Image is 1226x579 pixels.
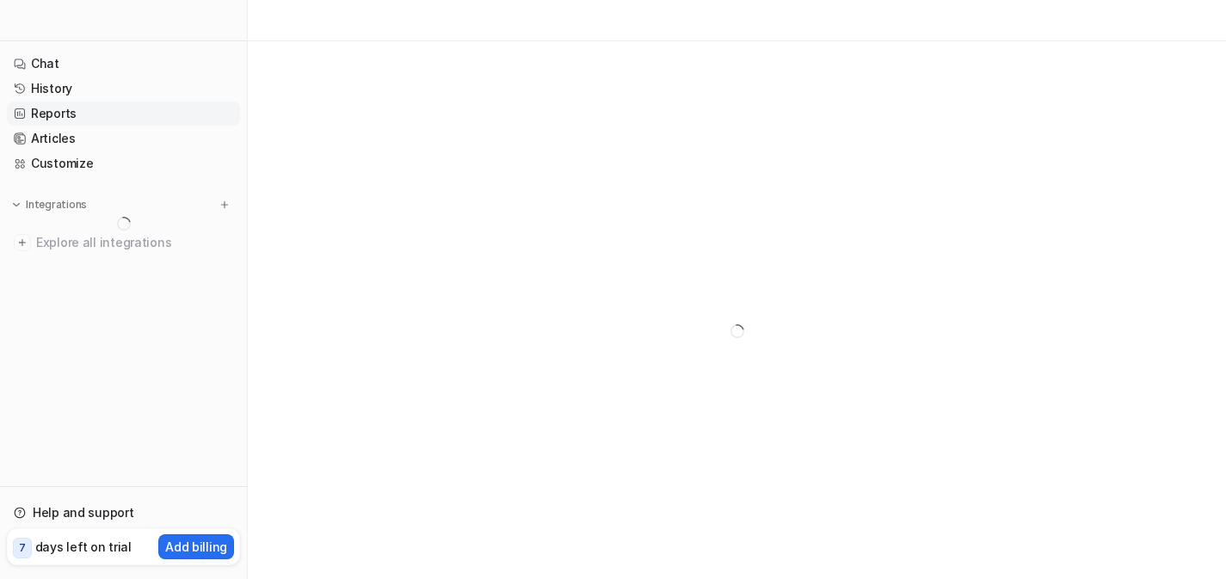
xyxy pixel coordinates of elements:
[19,540,26,556] p: 7
[7,77,240,101] a: History
[219,199,231,211] img: menu_add.svg
[35,538,132,556] p: days left on trial
[7,231,240,255] a: Explore all integrations
[7,151,240,176] a: Customize
[36,229,233,256] span: Explore all integrations
[7,196,92,213] button: Integrations
[158,534,234,559] button: Add billing
[7,52,240,76] a: Chat
[165,538,227,556] p: Add billing
[10,199,22,211] img: expand menu
[14,234,31,251] img: explore all integrations
[7,102,240,126] a: Reports
[7,126,240,151] a: Articles
[26,198,87,212] p: Integrations
[7,501,240,525] a: Help and support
